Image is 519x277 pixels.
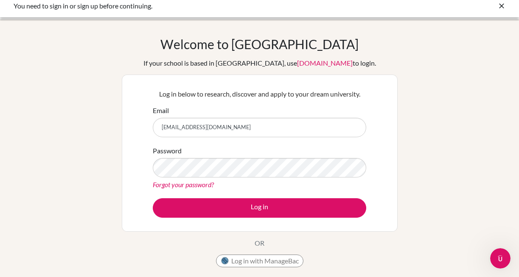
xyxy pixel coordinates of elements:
[143,58,376,68] div: If your school is based in [GEOGRAPHIC_DATA], use to login.
[14,1,379,11] div: You need to sign in or sign up before continuing.
[153,89,366,99] p: Log in below to research, discover and apply to your dream university.
[153,180,214,188] a: Forgot your password?
[153,146,182,156] label: Password
[490,248,511,269] iframe: Intercom live chat
[216,255,303,267] button: Log in with ManageBac
[153,198,366,218] button: Log in
[160,36,359,52] h1: Welcome to [GEOGRAPHIC_DATA]
[255,238,264,248] p: OR
[153,105,169,116] label: Email
[297,59,353,67] a: [DOMAIN_NAME]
